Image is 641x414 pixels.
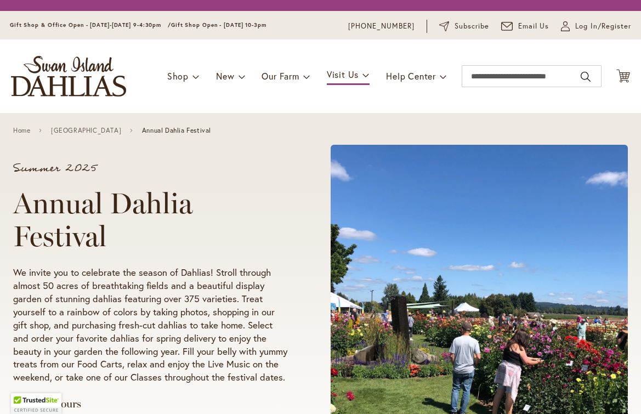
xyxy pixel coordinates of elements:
[455,21,489,32] span: Subscribe
[10,21,171,29] span: Gift Shop & Office Open - [DATE]-[DATE] 9-4:30pm /
[262,70,299,82] span: Our Farm
[13,187,289,253] h1: Annual Dahlia Festival
[13,127,30,134] a: Home
[11,393,61,414] div: TrustedSite Certified
[13,397,289,411] h3: Festival Hours
[13,266,289,384] p: We invite you to celebrate the season of Dahlias! Stroll through almost 50 acres of breathtaking ...
[171,21,266,29] span: Gift Shop Open - [DATE] 10-3pm
[167,70,189,82] span: Shop
[439,21,489,32] a: Subscribe
[501,21,549,32] a: Email Us
[561,21,631,32] a: Log In/Register
[51,127,121,134] a: [GEOGRAPHIC_DATA]
[327,69,359,80] span: Visit Us
[11,56,126,97] a: store logo
[216,70,234,82] span: New
[142,127,211,134] span: Annual Dahlia Festival
[386,70,436,82] span: Help Center
[575,21,631,32] span: Log In/Register
[348,21,415,32] a: [PHONE_NUMBER]
[518,21,549,32] span: Email Us
[13,163,289,174] p: Summer 2025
